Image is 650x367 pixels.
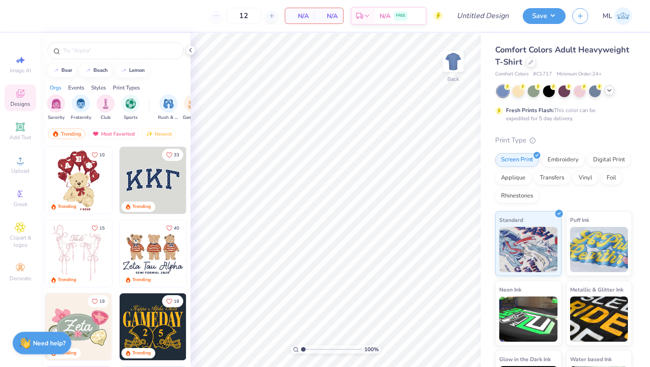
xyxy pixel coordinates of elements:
[495,171,531,185] div: Applique
[186,220,253,287] img: d12c9beb-9502-45c7-ae94-40b97fdd6040
[587,153,631,167] div: Digital Print
[603,7,632,25] a: ML
[291,11,309,21] span: N/A
[523,8,566,24] button: Save
[183,94,204,121] button: filter button
[71,94,91,121] button: filter button
[120,147,186,214] img: 3b9aba4f-e317-4aa7-a679-c95a879539bd
[533,71,552,78] span: # C1717
[45,293,112,360] img: 010ceb09-c6fc-40d9-b71e-e3f087f73ee6
[79,64,112,77] button: beach
[495,153,539,167] div: Screen Print
[52,68,60,73] img: trend_line.gif
[71,114,91,121] span: Fraternity
[146,131,153,137] img: Newest.gif
[132,350,151,357] div: Trending
[495,44,629,67] span: Comfort Colors Adult Heavyweight T-Shirt
[162,149,183,161] button: Like
[183,114,204,121] span: Game Day
[115,64,149,77] button: lemon
[174,299,179,304] span: 18
[499,354,551,364] span: Glow in the Dark Ink
[88,295,109,307] button: Like
[9,275,31,282] span: Decorate
[320,11,338,21] span: N/A
[364,345,379,353] span: 100 %
[158,114,179,121] span: Rush & Bid
[444,52,462,71] img: Back
[121,94,139,121] div: filter for Sports
[48,128,85,139] div: Trending
[163,99,174,109] img: Rush & Bid Image
[47,94,65,121] button: filter button
[499,227,557,272] img: Standard
[10,67,31,74] span: Image AI
[129,68,145,73] div: lemon
[125,99,136,109] img: Sports Image
[71,94,91,121] div: filter for Fraternity
[97,94,115,121] button: filter button
[88,128,139,139] div: Most Favorited
[11,167,29,174] span: Upload
[14,201,28,208] span: Greek
[186,147,253,214] img: edfb13fc-0e43-44eb-bea2-bf7fc0dd67f9
[51,99,61,109] img: Sorority Image
[99,153,105,157] span: 10
[111,220,178,287] img: d12a98c7-f0f7-4345-bf3a-b9f1b718b86e
[92,131,99,137] img: most_fav.gif
[495,135,632,146] div: Print Type
[570,285,623,294] span: Metallic & Glitter Ink
[450,7,516,25] input: Untitled Design
[506,107,554,114] strong: Fresh Prints Flash:
[5,234,36,249] span: Clipart & logos
[97,94,115,121] div: filter for Club
[93,68,108,73] div: beach
[162,222,183,234] button: Like
[58,203,76,210] div: Trending
[158,94,179,121] div: filter for Rush & Bid
[99,299,105,304] span: 19
[506,106,617,122] div: This color can be expedited for 5 day delivery.
[47,94,65,121] div: filter for Sorority
[174,226,179,231] span: 40
[573,171,598,185] div: Vinyl
[68,84,84,92] div: Events
[447,75,459,83] div: Back
[45,220,112,287] img: 83dda5b0-2158-48ca-832c-f6b4ef4c4536
[88,222,109,234] button: Like
[84,68,92,73] img: trend_line.gif
[557,71,602,78] span: Minimum Order: 24 +
[570,215,589,225] span: Puff Ink
[113,84,140,92] div: Print Types
[91,84,106,92] div: Styles
[111,147,178,214] img: e74243e0-e378-47aa-a400-bc6bcb25063a
[158,94,179,121] button: filter button
[601,171,622,185] div: Foil
[495,71,529,78] span: Comfort Colors
[534,171,570,185] div: Transfers
[111,293,178,360] img: d6d5c6c6-9b9a-4053-be8a-bdf4bacb006d
[603,11,612,21] span: ML
[188,99,199,109] img: Game Day Image
[101,114,111,121] span: Club
[52,131,59,137] img: trending.gif
[120,293,186,360] img: b8819b5f-dd70-42f8-b218-32dd770f7b03
[380,11,390,21] span: N/A
[10,100,30,108] span: Designs
[614,7,632,25] img: Mallie Lahman
[76,99,86,109] img: Fraternity Image
[88,149,109,161] button: Like
[62,46,178,55] input: Try "Alpha"
[183,94,204,121] div: filter for Game Day
[542,153,585,167] div: Embroidery
[499,296,557,342] img: Neon Ink
[33,339,65,348] strong: Need help?
[120,220,186,287] img: a3be6b59-b000-4a72-aad0-0c575b892a6b
[570,227,628,272] img: Puff Ink
[120,68,127,73] img: trend_line.gif
[186,293,253,360] img: 2b704b5a-84f6-4980-8295-53d958423ff9
[101,99,111,109] img: Club Image
[570,296,628,342] img: Metallic & Glitter Ink
[132,203,151,210] div: Trending
[121,94,139,121] button: filter button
